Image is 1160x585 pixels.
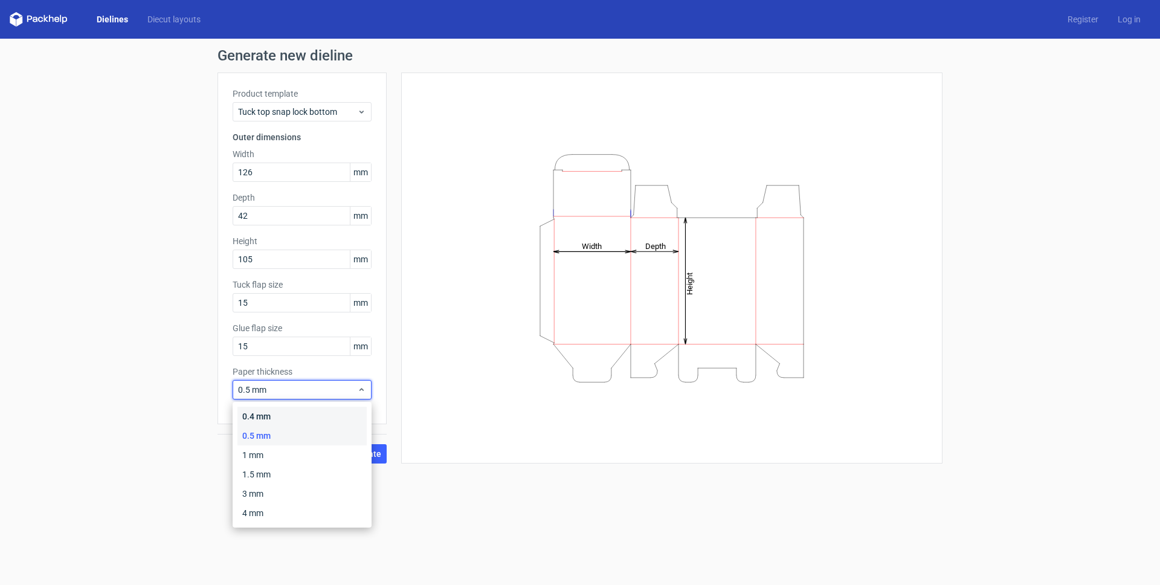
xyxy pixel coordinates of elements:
[237,445,367,465] div: 1 mm
[233,192,372,204] label: Depth
[237,503,367,523] div: 4 mm
[1058,13,1108,25] a: Register
[87,13,138,25] a: Dielines
[233,148,372,160] label: Width
[237,426,367,445] div: 0.5 mm
[350,163,371,181] span: mm
[582,241,602,250] tspan: Width
[138,13,210,25] a: Diecut layouts
[233,131,372,143] h3: Outer dimensions
[1108,13,1150,25] a: Log in
[237,465,367,484] div: 1.5 mm
[233,88,372,100] label: Product template
[238,106,357,118] span: Tuck top snap lock bottom
[233,235,372,247] label: Height
[350,207,371,225] span: mm
[238,384,357,396] span: 0.5 mm
[233,322,372,334] label: Glue flap size
[237,484,367,503] div: 3 mm
[350,250,371,268] span: mm
[350,294,371,312] span: mm
[685,272,694,294] tspan: Height
[237,407,367,426] div: 0.4 mm
[233,279,372,291] label: Tuck flap size
[233,366,372,378] label: Paper thickness
[350,337,371,355] span: mm
[645,241,666,250] tspan: Depth
[217,48,942,63] h1: Generate new dieline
